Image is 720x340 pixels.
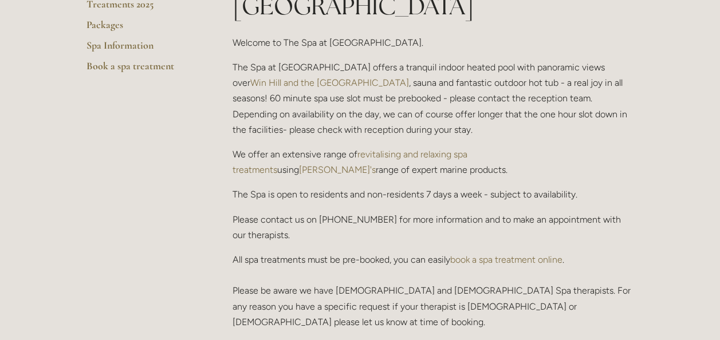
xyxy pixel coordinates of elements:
a: book a spa treatment online [450,254,562,265]
a: Book a spa treatment [86,60,196,80]
a: [PERSON_NAME]'s [299,164,376,175]
p: Please contact us on [PHONE_NUMBER] for more information and to make an appointment with our ther... [233,212,634,243]
a: Packages [86,18,196,39]
a: Spa Information [86,39,196,60]
p: All spa treatments must be pre-booked, you can easily . Please be aware we have [DEMOGRAPHIC_DATA... [233,252,634,330]
p: The Spa at [GEOGRAPHIC_DATA] offers a tranquil indoor heated pool with panoramic views over , sau... [233,60,634,137]
a: Win Hill and the [GEOGRAPHIC_DATA] [250,77,409,88]
p: The Spa is open to residents and non-residents 7 days a week - subject to availability. [233,187,634,202]
p: Welcome to The Spa at [GEOGRAPHIC_DATA]. [233,35,634,50]
p: We offer an extensive range of using range of expert marine products. [233,147,634,177]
